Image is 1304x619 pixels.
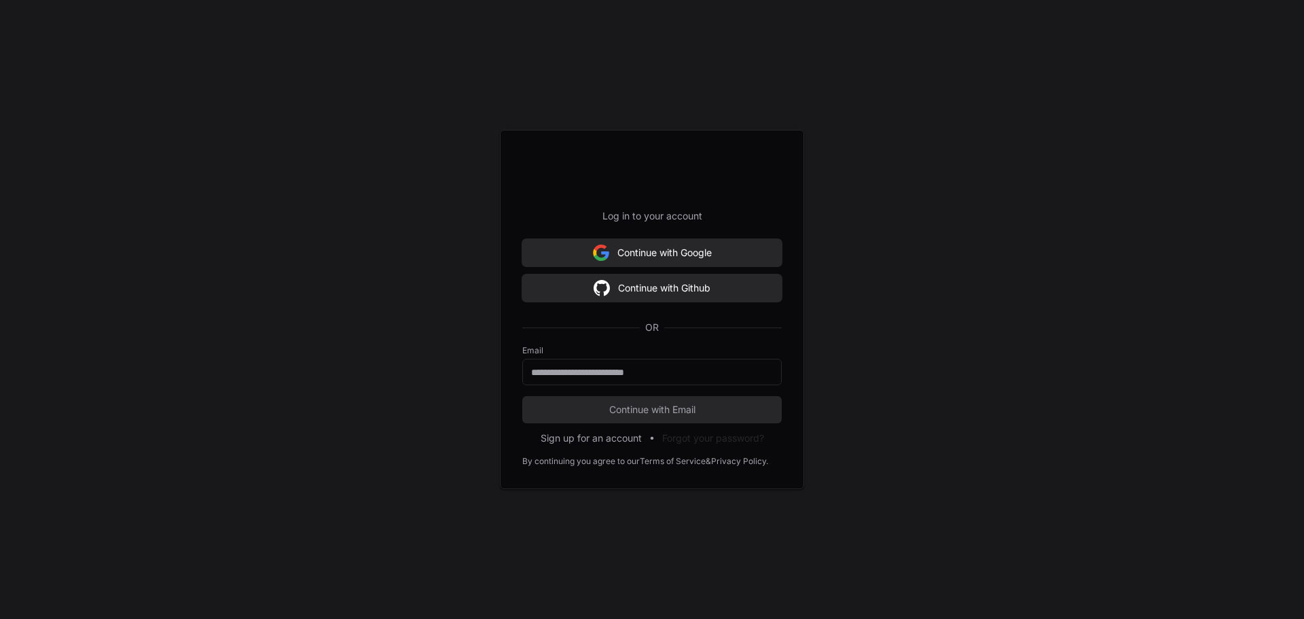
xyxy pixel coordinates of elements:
[522,275,782,302] button: Continue with Github
[541,431,642,445] button: Sign up for an account
[522,209,782,223] p: Log in to your account
[522,239,782,266] button: Continue with Google
[594,275,610,302] img: Sign in with google
[522,456,640,467] div: By continuing you agree to our
[593,239,609,266] img: Sign in with google
[640,321,664,334] span: OR
[706,456,711,467] div: &
[522,396,782,423] button: Continue with Email
[522,345,782,356] label: Email
[662,431,764,445] button: Forgot your password?
[640,456,706,467] a: Terms of Service
[522,403,782,417] span: Continue with Email
[711,456,768,467] a: Privacy Policy.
